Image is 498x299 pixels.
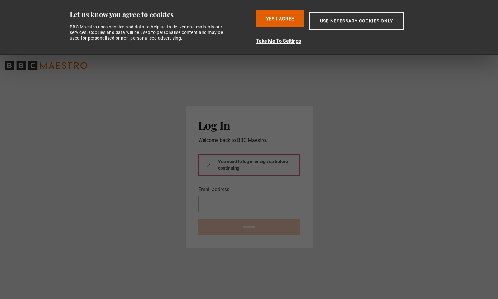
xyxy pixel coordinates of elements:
div: BBC Maestro uses cookies and data to help us to deliver and maintain our services. Cookies and da... [70,24,227,41]
button: Take Me To Settings [256,37,433,45]
svg: BBC Maestro [5,61,87,70]
p: Welcome back to BBC Maestro. [198,137,300,144]
div: Let us know you agree to cookies [70,10,244,19]
button: Yes I Agree [256,10,304,27]
button: Use necessary cookies only [309,12,404,30]
div: You need to log in or sign up before continuing. [198,154,300,176]
h2: Log In [198,118,300,132]
label: Email address [198,186,229,193]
